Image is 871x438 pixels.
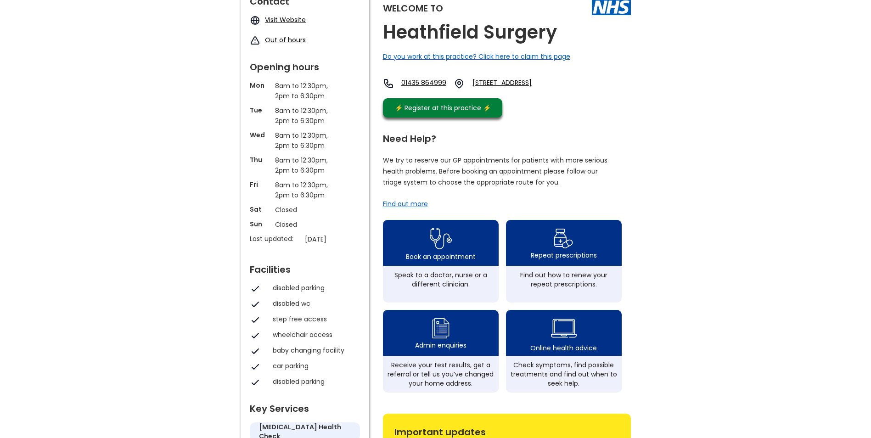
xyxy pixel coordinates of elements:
[273,377,355,386] div: disabled parking
[551,313,577,343] img: health advice icon
[250,58,360,72] div: Opening hours
[506,310,622,393] a: health advice iconOnline health adviceCheck symptoms, find possible treatments and find out when ...
[273,314,355,324] div: step free access
[394,423,619,437] div: Important updates
[383,4,443,13] div: Welcome to
[383,98,502,118] a: ⚡️ Register at this practice ⚡️
[250,15,260,26] img: globe icon
[275,219,335,230] p: Closed
[383,129,622,143] div: Need Help?
[250,180,270,189] p: Fri
[250,219,270,229] p: Sun
[250,399,360,413] div: Key Services
[250,81,270,90] p: Mon
[250,106,270,115] p: Tue
[383,52,570,61] a: Do you work at this practice? Click here to claim this page
[275,130,335,151] p: 8am to 12:30pm, 2pm to 6:30pm
[250,130,270,140] p: Wed
[390,103,496,113] div: ⚡️ Register at this practice ⚡️
[275,155,335,175] p: 8am to 12:30pm, 2pm to 6:30pm
[250,205,270,214] p: Sat
[250,35,260,46] img: exclamation icon
[388,270,494,289] div: Speak to a doctor, nurse or a different clinician.
[250,155,270,164] p: Thu
[531,251,597,260] div: Repeat prescriptions
[383,199,428,208] a: Find out more
[275,205,335,215] p: Closed
[383,220,499,303] a: book appointment icon Book an appointmentSpeak to a doctor, nurse or a different clinician.
[383,22,557,43] h2: Heathfield Surgery
[275,81,335,101] p: 8am to 12:30pm, 2pm to 6:30pm
[273,283,355,292] div: disabled parking
[511,270,617,289] div: Find out how to renew your repeat prescriptions.
[250,260,360,274] div: Facilities
[383,78,394,89] img: telephone icon
[275,180,335,200] p: 8am to 12:30pm, 2pm to 6:30pm
[511,360,617,388] div: Check symptoms, find possible treatments and find out when to seek help.
[401,78,446,89] a: 01435 864999
[383,155,608,188] p: We try to reserve our GP appointments for patients with more serious health problems. Before book...
[273,346,355,355] div: baby changing facility
[305,234,365,244] p: [DATE]
[506,220,622,303] a: repeat prescription iconRepeat prescriptionsFind out how to renew your repeat prescriptions.
[275,106,335,126] p: 8am to 12:30pm, 2pm to 6:30pm
[554,226,573,251] img: repeat prescription icon
[273,299,355,308] div: disabled wc
[431,316,451,341] img: admin enquiry icon
[415,341,466,350] div: Admin enquiries
[383,310,499,393] a: admin enquiry iconAdmin enquiriesReceive your test results, get a referral or tell us you’ve chan...
[265,15,306,24] a: Visit Website
[472,78,562,89] a: [STREET_ADDRESS]
[430,225,452,252] img: book appointment icon
[273,330,355,339] div: wheelchair access
[530,343,597,353] div: Online health advice
[265,35,306,45] a: Out of hours
[388,360,494,388] div: Receive your test results, get a referral or tell us you’ve changed your home address.
[454,78,465,89] img: practice location icon
[273,361,355,371] div: car parking
[250,234,300,243] p: Last updated:
[406,252,476,261] div: Book an appointment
